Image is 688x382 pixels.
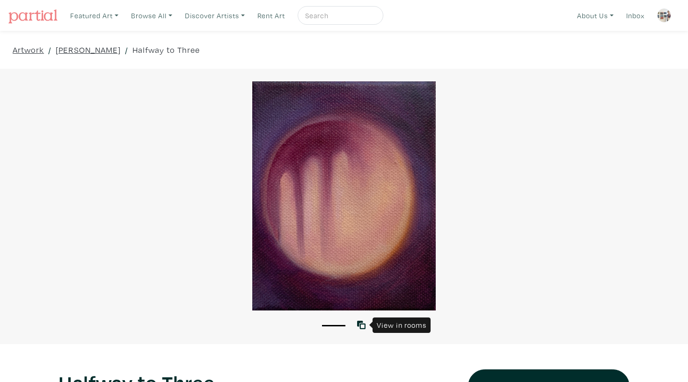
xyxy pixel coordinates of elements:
button: 1 of 1 [322,325,345,326]
a: [PERSON_NAME] [56,43,121,56]
a: Discover Artists [181,6,249,25]
a: Halfway to Three [132,43,200,56]
span: / [125,43,128,56]
input: Search [304,10,374,22]
a: Featured Art [66,6,123,25]
a: Inbox [622,6,649,25]
img: phpThumb.php [657,8,671,22]
a: About Us [573,6,618,25]
a: Rent Art [253,6,289,25]
div: View in rooms [373,317,431,333]
a: Artwork [13,43,44,56]
a: Browse All [127,6,176,25]
span: / [48,43,51,56]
